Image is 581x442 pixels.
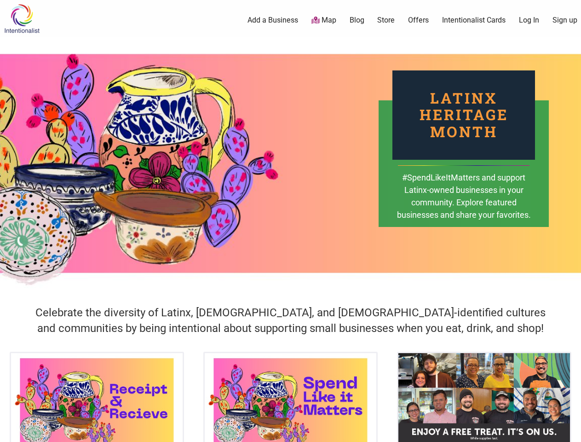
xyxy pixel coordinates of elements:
[350,15,364,25] a: Blog
[396,171,531,234] div: #SpendLikeItMatters and support Latinx-owned businesses in your community. Explore featured busin...
[311,15,336,26] a: Map
[552,15,577,25] a: Sign up
[377,15,395,25] a: Store
[408,15,429,25] a: Offers
[29,305,552,336] h4: Celebrate the diversity of Latinx, [DEMOGRAPHIC_DATA], and [DEMOGRAPHIC_DATA]-identified cultures...
[519,15,539,25] a: Log In
[392,70,535,160] div: Latinx Heritage Month
[442,15,506,25] a: Intentionalist Cards
[247,15,298,25] a: Add a Business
